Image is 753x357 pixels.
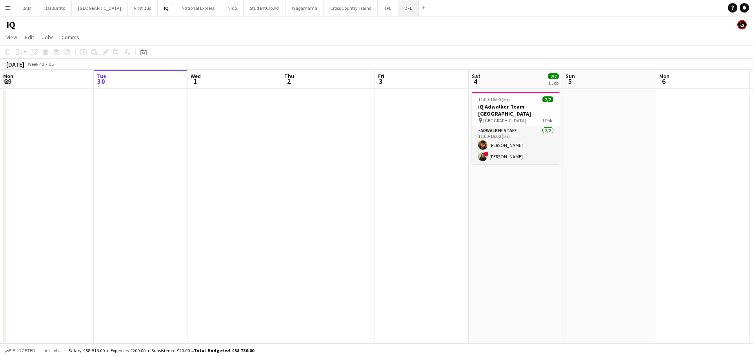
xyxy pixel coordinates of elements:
span: Edit [25,34,34,41]
span: 30 [96,77,106,86]
button: Cross Country Trains [324,0,378,16]
span: Budgeted [13,348,35,353]
span: 3 [377,77,384,86]
div: Salary £58 516.00 + Expenses £200.00 + Subsistence £20.00 = [69,348,254,353]
span: 2/2 [542,96,553,102]
button: [GEOGRAPHIC_DATA] [72,0,128,16]
a: Jobs [39,32,57,42]
span: All jobs [43,348,62,353]
app-user-avatar: Tim Bodenham [737,20,747,29]
span: Sun [566,72,575,80]
button: BAM [16,0,38,16]
span: [GEOGRAPHIC_DATA] [483,118,526,123]
span: 2/2 [548,73,559,79]
span: View [6,34,17,41]
span: Mon [659,72,669,80]
button: National Express [175,0,221,16]
span: 2 [283,77,294,86]
h3: iQ Adwalker Team - [GEOGRAPHIC_DATA] [472,103,560,117]
button: Nido [221,0,244,16]
span: 1 [189,77,201,86]
a: Comms [58,32,82,42]
span: Tue [97,72,106,80]
h1: IQ [6,19,15,31]
span: Sat [472,72,480,80]
app-job-card: 11:00-16:00 (5h)2/2iQ Adwalker Team - [GEOGRAPHIC_DATA] [GEOGRAPHIC_DATA]1 RoleAdwalker Staff2/21... [472,92,560,164]
button: First Bus [128,0,158,16]
a: View [3,32,20,42]
span: Week 40 [26,61,45,67]
div: [DATE] [6,60,24,68]
span: Total Budgeted £58 736.00 [194,348,254,353]
button: TPE [378,0,398,16]
span: ! [484,152,489,156]
span: Wed [191,72,201,80]
button: Wagamama [286,0,324,16]
span: Jobs [42,34,54,41]
span: 5 [564,77,575,86]
button: BarBurrito [38,0,72,16]
button: StudentCrowd [244,0,286,16]
button: DFE [398,0,419,16]
span: 4 [471,77,480,86]
app-card-role: Adwalker Staff2/211:00-16:00 (5h)[PERSON_NAME]![PERSON_NAME] [472,126,560,164]
button: Budgeted [4,346,36,355]
span: Comms [62,34,79,41]
span: 11:00-16:00 (5h) [478,96,510,102]
span: 1 Role [542,118,553,123]
span: Thu [284,72,294,80]
div: BST [49,61,56,67]
span: Fri [378,72,384,80]
span: 6 [658,77,669,86]
a: Edit [22,32,37,42]
span: Mon [3,72,13,80]
span: 29 [2,77,13,86]
div: 1 Job [548,80,558,86]
button: IQ [158,0,175,16]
